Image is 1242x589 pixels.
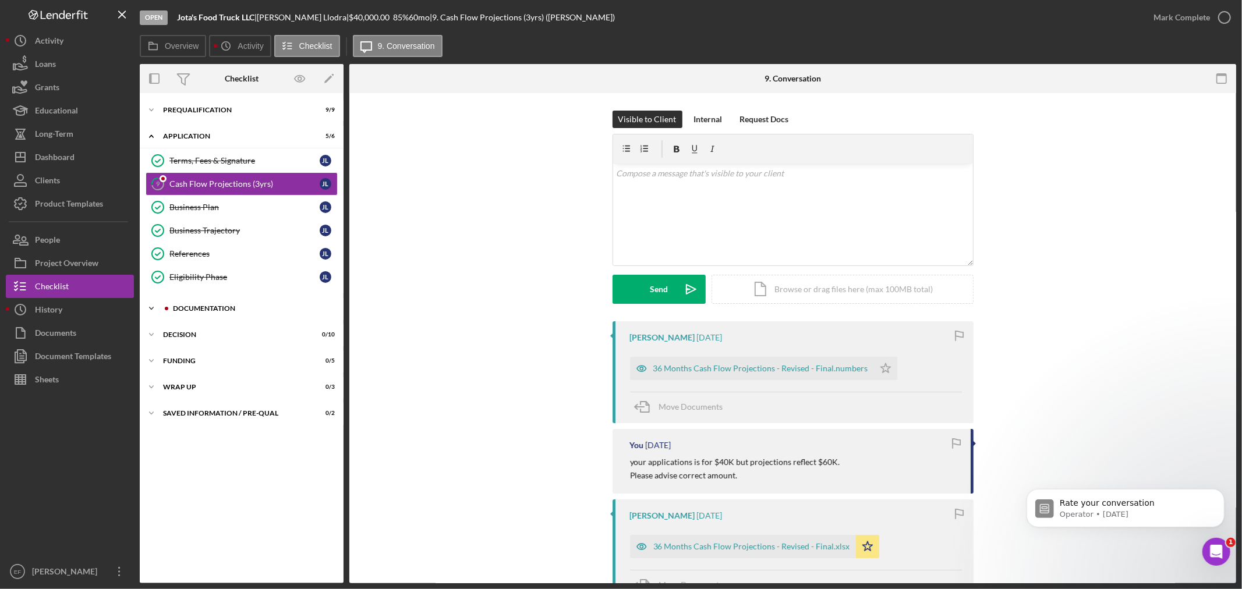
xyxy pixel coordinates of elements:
[6,29,134,52] a: Activity
[613,111,682,128] button: Visible to Client
[209,35,271,57] button: Activity
[177,12,254,22] b: Jota's Food Truck LLC
[163,133,306,140] div: Application
[630,469,840,482] p: Please advise correct amount.
[765,74,821,83] div: 9. Conversation
[646,441,671,450] time: 2025-08-21 19:09
[653,364,868,373] div: 36 Months Cash Flow Projections - Revised - Final.numbers
[6,146,134,169] button: Dashboard
[314,410,335,417] div: 0 / 2
[29,560,105,586] div: [PERSON_NAME]
[6,192,134,215] button: Product Templates
[630,441,644,450] div: You
[314,107,335,113] div: 9 / 9
[35,321,76,347] div: Documents
[320,225,331,236] div: J L
[6,321,134,345] button: Documents
[35,52,56,79] div: Loans
[6,228,134,251] button: People
[169,249,320,258] div: References
[35,251,98,278] div: Project Overview
[697,511,723,520] time: 2025-08-21 14:14
[1202,538,1230,566] iframe: Intercom live chat
[163,107,306,113] div: Prequalification
[630,333,695,342] div: [PERSON_NAME]
[734,111,795,128] button: Request Docs
[257,13,349,22] div: [PERSON_NAME] Llodra |
[35,29,63,55] div: Activity
[35,368,59,394] div: Sheets
[6,99,134,122] button: Educational
[353,35,443,57] button: 9. Conversation
[653,542,850,551] div: 36 Months Cash Flow Projections - Revised - Final.xlsx
[35,146,75,172] div: Dashboard
[320,271,331,283] div: J L
[630,392,735,421] button: Move Documents
[6,52,134,76] button: Loans
[35,169,60,195] div: Clients
[6,368,134,391] button: Sheets
[314,331,335,338] div: 0 / 10
[146,219,338,242] a: Business TrajectoryJL
[35,192,103,218] div: Product Templates
[6,275,134,298] button: Checklist
[35,275,69,301] div: Checklist
[35,76,59,102] div: Grants
[140,35,206,57] button: Overview
[630,456,840,469] p: your applications is for $40K but projections reflect $60K.
[146,196,338,219] a: Business PlanJL
[146,265,338,289] a: Eligibility PhaseJL
[238,41,263,51] label: Activity
[35,298,62,324] div: History
[630,535,879,558] button: 36 Months Cash Flow Projections - Revised - Final.xlsx
[6,169,134,192] button: Clients
[165,41,199,51] label: Overview
[169,179,320,189] div: Cash Flow Projections (3yrs)
[320,248,331,260] div: J L
[630,357,897,380] button: 36 Months Cash Flow Projections - Revised - Final.numbers
[1153,6,1210,29] div: Mark Complete
[6,298,134,321] button: History
[169,272,320,282] div: Eligibility Phase
[225,74,259,83] div: Checklist
[314,133,335,140] div: 5 / 6
[6,76,134,99] a: Grants
[6,122,134,146] button: Long-Term
[430,13,615,22] div: | 9. Cash Flow Projections (3yrs) ([PERSON_NAME])
[378,41,435,51] label: 9. Conversation
[630,511,695,520] div: [PERSON_NAME]
[6,345,134,368] a: Document Templates
[6,560,134,583] button: EF[PERSON_NAME]
[349,13,393,22] div: $40,000.00
[694,111,723,128] div: Internal
[618,111,677,128] div: Visible to Client
[156,180,160,187] tspan: 9
[409,13,430,22] div: 60 mo
[299,41,332,51] label: Checklist
[35,345,111,371] div: Document Templates
[6,251,134,275] button: Project Overview
[35,99,78,125] div: Educational
[1226,538,1236,547] span: 1
[314,384,335,391] div: 0 / 3
[146,172,338,196] a: 9Cash Flow Projections (3yrs)JL
[740,111,789,128] div: Request Docs
[613,275,706,304] button: Send
[35,122,73,148] div: Long-Term
[650,275,668,304] div: Send
[697,333,723,342] time: 2025-08-22 05:06
[146,149,338,172] a: Terms, Fees & SignatureJL
[163,410,306,417] div: Saved Information / Pre-Qual
[274,35,340,57] button: Checklist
